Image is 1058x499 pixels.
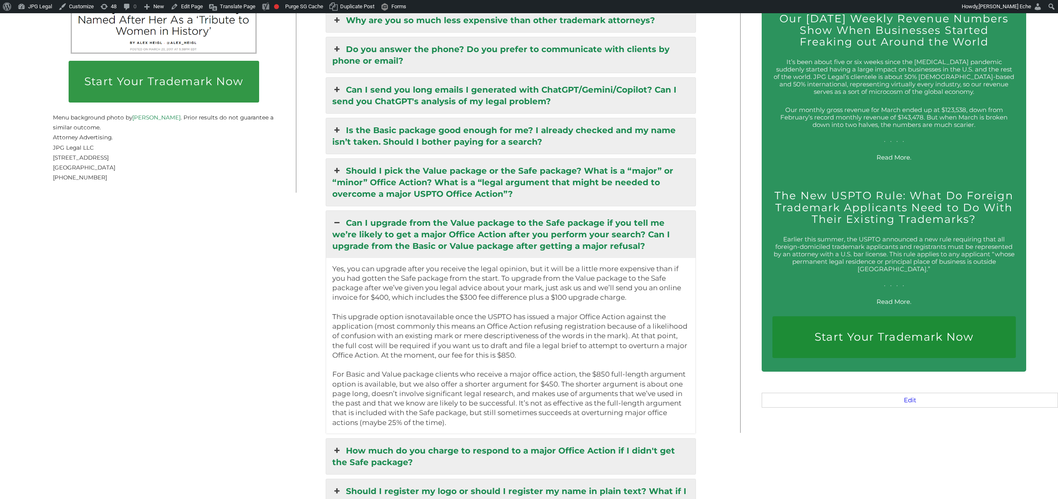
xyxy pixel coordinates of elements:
a: Can I send you long emails I generated with ChatGPT/Gemini/Copilot? Can I send you ChatGPT's anal... [326,78,696,113]
a: Read More. [877,153,911,161]
a: Do you answer the phone? Do you prefer to communicate with clients by phone or email? [326,37,696,73]
a: Is the Basic package good enough for me? I already checked and my name isn’t taken. Should I both... [326,118,696,154]
div: Can I upgrade from the Value package to the Safe package if you tell me we’re likely to get a maj... [326,258,696,434]
a: [PERSON_NAME] [132,114,181,121]
a: How much do you charge to respond to a major Office Action if I didn't get the Safe package? [326,439,696,474]
i: not [410,313,422,321]
div: Focus keyphrase not set [274,4,279,9]
a: The New USPTO Rule: What Do Foreign Trademark Applicants Need to Do With Their Existing Trademarks? [774,189,1013,225]
a: Start Your Trademark Now [69,61,259,103]
p: It’s been about five or six weeks since the [MEDICAL_DATA] pandemic suddenly started having a lar... [772,58,1016,96]
span: JPG Legal LLC [53,144,94,151]
a: Edit [904,396,916,404]
span: [GEOGRAPHIC_DATA] [53,164,115,171]
small: Menu background photo by . Prior results do not guarantee a similar outcome. [53,104,274,131]
a: Should I pick the Value package or the Safe package? What is a “major” or “minor” Office Action? ... [326,159,696,206]
a: Can I upgrade from the Value package to the Safe package if you tell me we’re likely to get a maj... [326,211,696,258]
a: Start Your Trademark Now [772,316,1016,358]
span: [PERSON_NAME] Eche [979,3,1031,10]
span: Attorney Advertising. [53,134,113,141]
p: Our monthly gross revenue for March ended up at $123,538, down from February’s record monthly rev... [772,106,1016,143]
p: Earlier this summer, the USPTO announced a new rule requiring that all foreign-domiciled trademar... [772,236,1016,288]
span: [STREET_ADDRESS] [53,154,109,161]
a: Our [DATE] Weekly Revenue Numbers Show When Businesses Started Freaking out Around the World [779,12,1008,48]
p: Yes, you can upgrade after you receive the legal opinion, but it will be a little more expensive ... [332,264,689,427]
a: Read More. [877,298,911,306]
span: [PHONE_NUMBER] [53,174,107,181]
a: Why are you so much less expensive than other trademark attorneys? [326,8,696,32]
